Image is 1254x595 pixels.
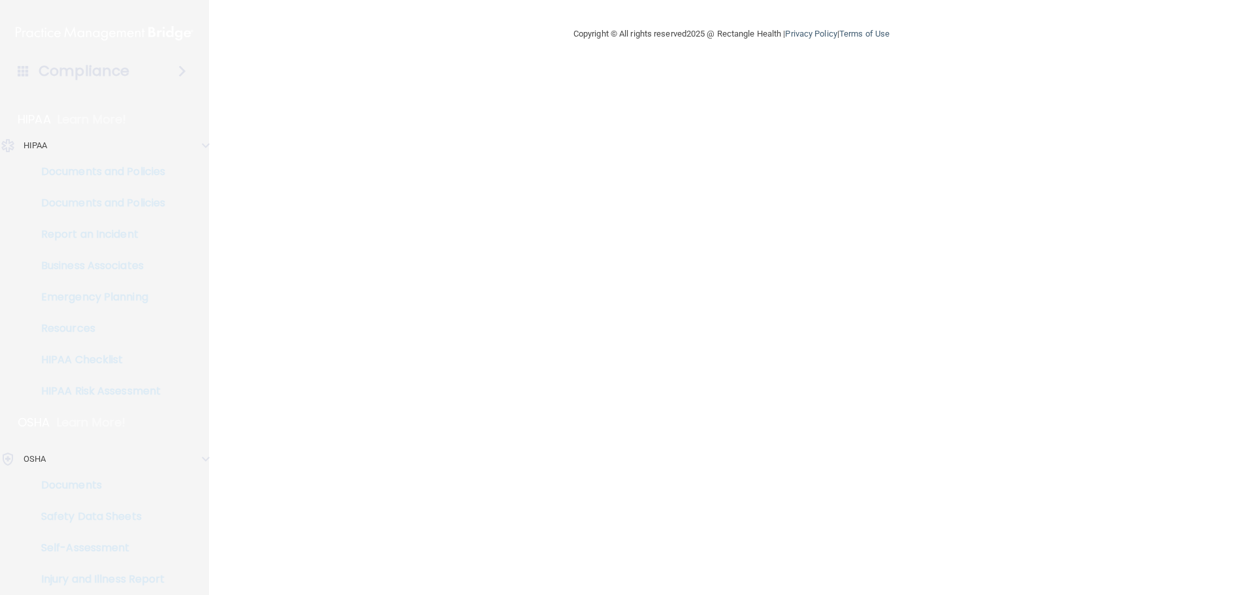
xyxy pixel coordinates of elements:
p: Learn More! [57,415,126,430]
p: HIPAA Checklist [8,353,187,366]
h4: Compliance [39,62,129,80]
p: Business Associates [8,259,187,272]
img: PMB logo [16,20,193,46]
p: Report an Incident [8,228,187,241]
p: Resources [8,322,187,335]
a: Terms of Use [839,29,890,39]
p: Injury and Illness Report [8,573,187,586]
p: Documents and Policies [8,197,187,210]
p: OSHA [18,415,50,430]
a: Privacy Policy [785,29,837,39]
p: Learn More! [57,112,127,127]
p: Documents [8,479,187,492]
p: OSHA [24,451,46,467]
p: Emergency Planning [8,291,187,304]
p: HIPAA [18,112,51,127]
p: Safety Data Sheets [8,510,187,523]
p: Self-Assessment [8,541,187,555]
p: HIPAA [24,138,48,153]
div: Copyright © All rights reserved 2025 @ Rectangle Health | | [493,13,970,55]
p: Documents and Policies [8,165,187,178]
p: HIPAA Risk Assessment [8,385,187,398]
